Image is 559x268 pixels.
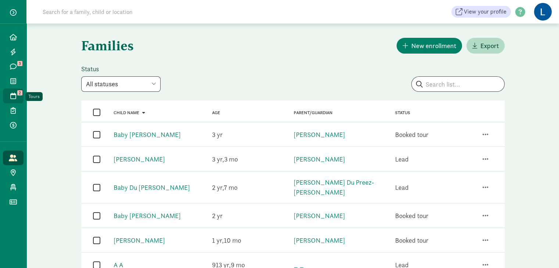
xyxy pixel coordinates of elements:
[293,211,345,220] a: [PERSON_NAME]
[293,236,345,245] a: [PERSON_NAME]
[81,65,161,73] label: Status
[395,110,410,115] span: Status
[28,93,40,100] div: Tours
[17,61,22,66] span: 3
[3,59,24,74] a: 3
[212,211,223,220] span: 2
[224,155,238,163] span: 3
[212,183,224,192] span: 2
[293,155,345,163] a: [PERSON_NAME]
[114,183,190,192] a: Baby Du [PERSON_NAME]
[395,235,429,245] div: Booked tour
[114,110,145,115] a: Child name
[293,130,345,139] a: [PERSON_NAME]
[224,183,237,192] span: 7
[114,155,165,163] a: [PERSON_NAME]
[466,38,505,54] button: Export
[212,155,224,163] span: 3
[293,178,374,196] a: [PERSON_NAME] Du Preez-[PERSON_NAME]
[114,130,181,139] a: Baby [PERSON_NAME]
[293,110,332,115] a: Parent/Guardian
[3,88,24,103] a: 2
[114,110,139,115] span: Child name
[212,236,224,245] span: 1
[397,38,462,54] button: New enrollment
[81,32,291,59] h1: Families
[114,236,165,245] a: [PERSON_NAME]
[522,233,559,268] iframe: Chat Widget
[395,182,409,192] div: Lead
[411,41,456,51] span: New enrollment
[212,110,220,115] a: Age
[412,77,504,91] input: Search list...
[212,130,223,139] span: 3
[395,154,409,164] div: Lead
[224,236,241,245] span: 10
[451,6,511,18] a: View your profile
[38,4,244,19] input: Search for a family, child or location
[17,90,22,95] span: 2
[395,130,429,140] div: Booked tour
[114,211,181,220] a: Baby [PERSON_NAME]
[480,41,499,51] span: Export
[395,211,429,221] div: Booked tour
[464,7,506,16] span: View your profile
